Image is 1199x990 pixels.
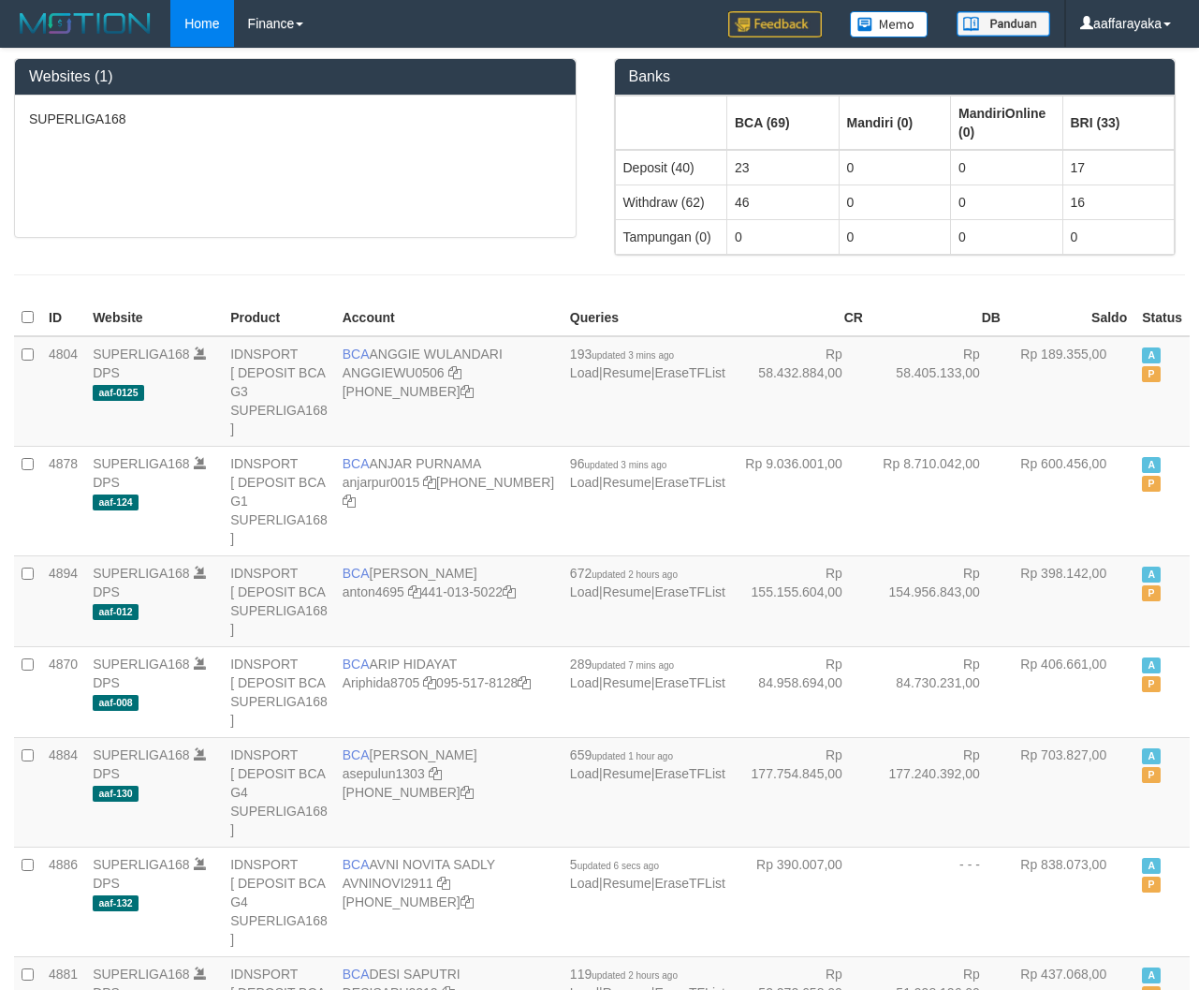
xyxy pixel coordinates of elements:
a: Resume [603,365,651,380]
span: updated 3 mins ago [592,350,674,361]
td: 16 [1062,185,1175,219]
span: 672 [570,566,678,581]
td: [PERSON_NAME] [PHONE_NUMBER] [335,737,563,847]
a: Resume [603,475,651,490]
td: IDNSPORT [ DEPOSIT BCA G1 SUPERLIGA168 ] [223,446,335,555]
td: 23 [727,150,840,185]
a: Copy anjarpur0015 to clipboard [423,475,436,490]
td: 4804 [41,336,85,447]
span: BCA [343,747,370,762]
a: Copy asepulun1303 to clipboard [429,766,442,781]
a: SUPERLIGA168 [93,456,190,471]
td: 4878 [41,446,85,555]
a: asepulun1303 [343,766,425,781]
th: DB [870,300,1008,336]
td: Rp 8.710.042,00 [870,446,1008,555]
th: Group: activate to sort column ascending [727,96,840,150]
a: Resume [603,766,651,781]
span: 119 [570,967,678,982]
td: ANJAR PURNAMA [PHONE_NUMBER] [335,446,563,555]
td: - - - [870,847,1008,956]
td: 0 [839,150,951,185]
td: Rp 177.754.845,00 [733,737,870,847]
span: updated 3 mins ago [584,460,666,470]
span: Active [1142,658,1161,673]
span: Active [1142,347,1161,363]
td: [PERSON_NAME] 441-013-5022 [335,555,563,646]
td: 0 [839,219,951,254]
h3: Websites (1) [29,68,562,85]
a: Resume [603,876,651,891]
th: Saldo [1008,300,1134,336]
span: Active [1142,968,1161,983]
p: SUPERLIGA168 [29,110,562,128]
span: Paused [1142,676,1161,692]
td: IDNSPORT [ DEPOSIT BCA SUPERLIGA168 ] [223,555,335,646]
a: Copy Ariphida8705 to clipboard [423,675,436,690]
td: ANGGIE WULANDARI [PHONE_NUMBER] [335,336,563,447]
a: Copy 4062281620 to clipboard [343,494,356,509]
td: Rp 189.355,00 [1008,336,1134,447]
span: Active [1142,457,1161,473]
span: updated 6 secs ago [578,861,659,871]
th: Queries [563,300,733,336]
a: EraseTFList [654,475,724,490]
span: BCA [343,857,370,872]
td: Tampungan (0) [615,219,727,254]
th: Group: activate to sort column ascending [839,96,951,150]
a: SUPERLIGA168 [93,747,190,762]
a: anton4695 [343,584,404,599]
th: CR [733,300,870,336]
th: Website [85,300,223,336]
th: Account [335,300,563,336]
a: Load [570,876,599,891]
td: DPS [85,646,223,737]
th: Group: activate to sort column ascending [951,96,1063,150]
td: 0 [951,219,1063,254]
span: | | [570,456,725,490]
td: 4886 [41,847,85,956]
td: Rp 9.036.001,00 [733,446,870,555]
td: Rp 84.958.694,00 [733,646,870,737]
a: AVNINOVI2911 [343,876,433,891]
a: SUPERLIGA168 [93,566,190,581]
td: IDNSPORT [ DEPOSIT BCA G4 SUPERLIGA168 ] [223,737,335,847]
a: EraseTFList [654,584,724,599]
td: Withdraw (62) [615,185,727,219]
a: Load [570,365,599,380]
span: | | [570,857,725,891]
th: Status [1134,300,1190,336]
span: Paused [1142,585,1161,601]
span: 289 [570,657,674,672]
a: Copy 4062281875 to clipboard [461,785,474,800]
a: Load [570,584,599,599]
td: IDNSPORT [ DEPOSIT BCA SUPERLIGA168 ] [223,646,335,737]
span: 5 [570,857,659,872]
a: SUPERLIGA168 [93,347,190,362]
a: Copy ANGGIEWU0506 to clipboard [448,365,461,380]
a: Copy anton4695 to clipboard [408,584,421,599]
span: updated 1 hour ago [592,751,673,761]
td: 0 [1062,219,1175,254]
a: ANGGIEWU0506 [343,365,445,380]
span: | | [570,347,725,380]
span: updated 2 hours ago [592,569,678,580]
td: Rp 600.456,00 [1008,446,1134,555]
a: Copy 4062213373 to clipboard [461,384,474,399]
a: Copy 4410135022 to clipboard [503,584,516,599]
td: Rp 838.073,00 [1008,847,1134,956]
span: Paused [1142,877,1161,893]
span: updated 7 mins ago [592,660,674,671]
span: BCA [343,967,370,982]
td: 4894 [41,555,85,646]
span: BCA [343,657,370,672]
th: Group: activate to sort column ascending [615,96,727,150]
span: aaf-130 [93,786,139,802]
a: Load [570,675,599,690]
td: IDNSPORT [ DEPOSIT BCA G4 SUPERLIGA168 ] [223,847,335,956]
td: Rp 58.405.133,00 [870,336,1008,447]
a: EraseTFList [654,675,724,690]
img: MOTION_logo.png [14,9,156,37]
a: Copy 4062280135 to clipboard [461,894,474,909]
img: Feedback.jpg [728,11,822,37]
